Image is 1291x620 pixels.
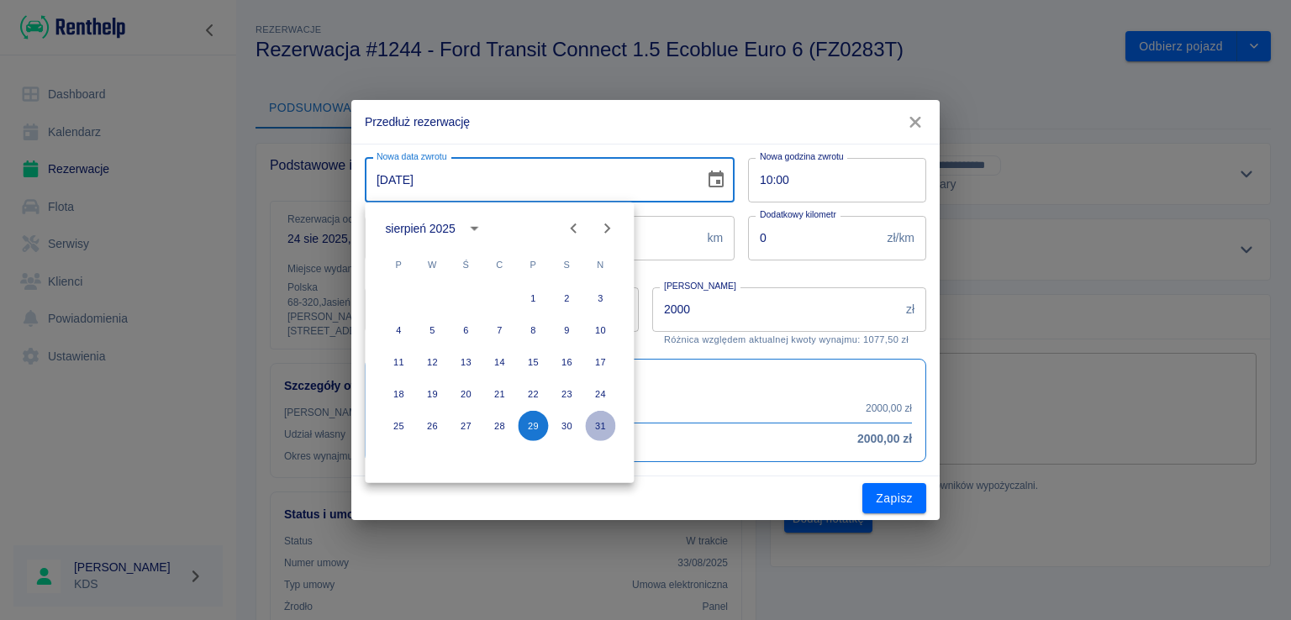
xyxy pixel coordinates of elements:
input: hh:mm [748,158,914,202]
button: 27 [451,411,481,441]
button: 13 [451,347,481,377]
button: Next month [590,212,624,245]
p: km [707,229,723,247]
button: 26 [417,411,447,441]
button: 24 [585,379,615,409]
span: sobota [551,248,582,281]
label: Nowa godzina zwrotu [760,150,844,163]
button: 4 [383,315,414,345]
button: 3 [585,283,615,313]
button: 28 [484,411,514,441]
button: 12 [417,347,447,377]
button: 7 [484,315,514,345]
button: 22 [518,379,548,409]
button: 1 [518,283,548,313]
button: Previous month [556,212,590,245]
button: 18 [383,379,414,409]
button: 9 [551,315,582,345]
button: 19 [417,379,447,409]
input: Kwota wynajmu od początkowej daty, nie samego aneksu. [652,287,899,332]
p: zł [906,301,914,318]
span: poniedziałek [383,248,414,281]
button: 2 [551,283,582,313]
span: środa [451,248,481,281]
p: Różnica względem aktualnej kwoty wynajmu: 1077,50 zł [664,334,914,345]
h2: Przedłuż rezerwację [351,100,940,144]
button: 14 [484,347,514,377]
button: Choose date, selected date is 29 sie 2025 [699,163,733,197]
button: 16 [551,347,582,377]
button: 11 [383,347,414,377]
button: Zapisz [862,483,926,514]
h6: 2000,00 zł [857,430,912,448]
button: 10 [585,315,615,345]
button: 21 [484,379,514,409]
button: 15 [518,347,548,377]
label: Nowa data zwrotu [377,150,446,163]
h6: Podsumowanie [379,373,912,391]
button: calendar view is open, switch to year view [461,214,489,243]
button: 31 [585,411,615,441]
span: niedziela [585,248,615,281]
p: zł/km [888,229,914,247]
button: 30 [551,411,582,441]
button: 5 [417,315,447,345]
button: 29 [518,411,548,441]
button: 20 [451,379,481,409]
button: 25 [383,411,414,441]
button: 6 [451,315,481,345]
button: 17 [585,347,615,377]
span: wtorek [417,248,447,281]
label: [PERSON_NAME] [664,280,736,292]
span: czwartek [484,248,514,281]
button: 8 [518,315,548,345]
p: 2000,00 zł [866,401,912,416]
button: 23 [551,379,582,409]
label: Dodatkowy kilometr [760,208,836,221]
input: DD-MM-YYYY [365,158,693,202]
span: piątek [518,248,548,281]
div: sierpień 2025 [385,219,455,237]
